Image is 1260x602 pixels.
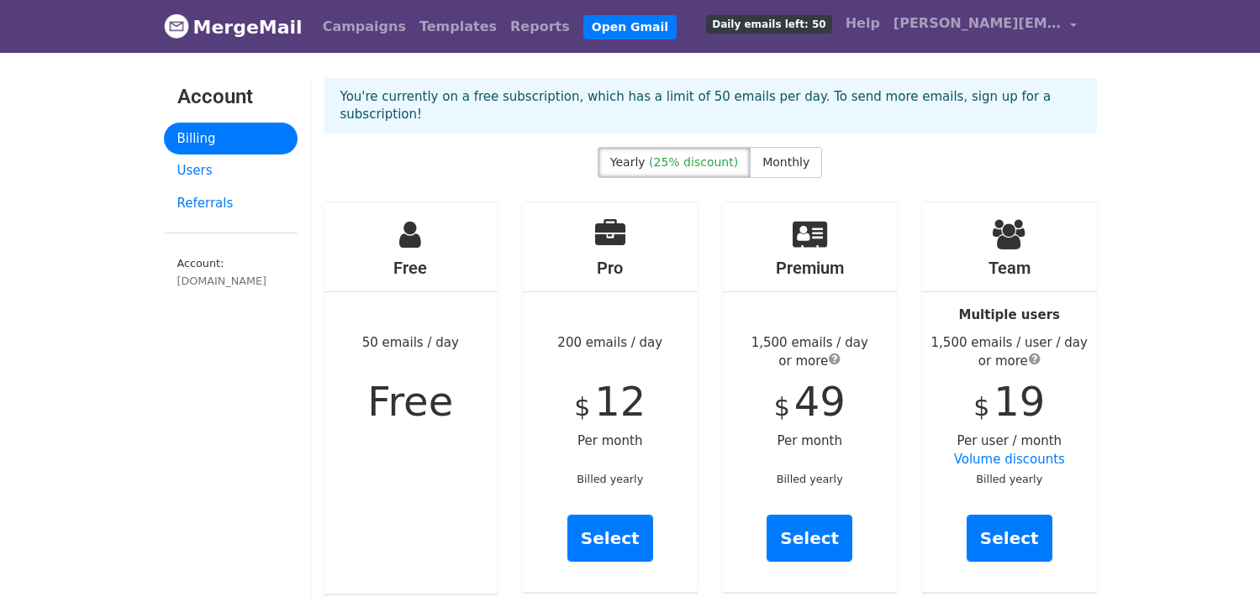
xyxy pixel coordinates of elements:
div: Per user / month [922,202,1097,592]
span: Daily emails left: 50 [706,15,831,34]
span: [PERSON_NAME][EMAIL_ADDRESS][DOMAIN_NAME] [894,13,1062,34]
small: Billed yearly [976,473,1042,485]
div: 50 emails / day [324,202,498,594]
span: Free [367,378,453,425]
small: Billed yearly [777,473,843,485]
span: Monthly [762,155,809,169]
a: [PERSON_NAME][EMAIL_ADDRESS][DOMAIN_NAME] [887,7,1083,46]
a: Volume discounts [954,452,1065,467]
h4: Team [922,258,1097,278]
a: MergeMail [164,9,303,44]
img: MergeMail logo [164,13,189,39]
a: Users [164,154,298,187]
span: $ [574,392,590,421]
span: (25% discount) [649,155,738,169]
strong: Multiple users [959,307,1060,322]
small: Account: [177,257,284,289]
span: Yearly [610,155,646,169]
a: Open Gmail [583,15,677,39]
span: 19 [994,378,1045,425]
a: Templates [413,10,503,44]
div: Per month [723,202,898,592]
a: Referrals [164,187,298,220]
a: Help [839,7,887,40]
span: $ [774,392,790,421]
a: Select [767,515,852,562]
h3: Account [177,85,284,109]
span: $ [973,392,989,421]
div: 1,500 emails / day or more [723,333,898,371]
p: You're currently on a free subscription, which has a limit of 50 emails per day. To send more ema... [340,88,1080,123]
small: Billed yearly [577,473,643,485]
a: Select [967,515,1052,562]
span: 49 [794,378,846,425]
div: [DOMAIN_NAME] [177,273,284,289]
a: Daily emails left: 50 [699,7,838,40]
a: Select [567,515,653,562]
a: Billing [164,123,298,155]
h4: Pro [523,258,698,278]
span: 12 [594,378,646,425]
a: Campaigns [316,10,413,44]
div: 200 emails / day Per month [523,202,698,592]
h4: Premium [723,258,898,278]
h4: Free [324,258,498,278]
a: Reports [503,10,577,44]
div: 1,500 emails / user / day or more [922,333,1097,371]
